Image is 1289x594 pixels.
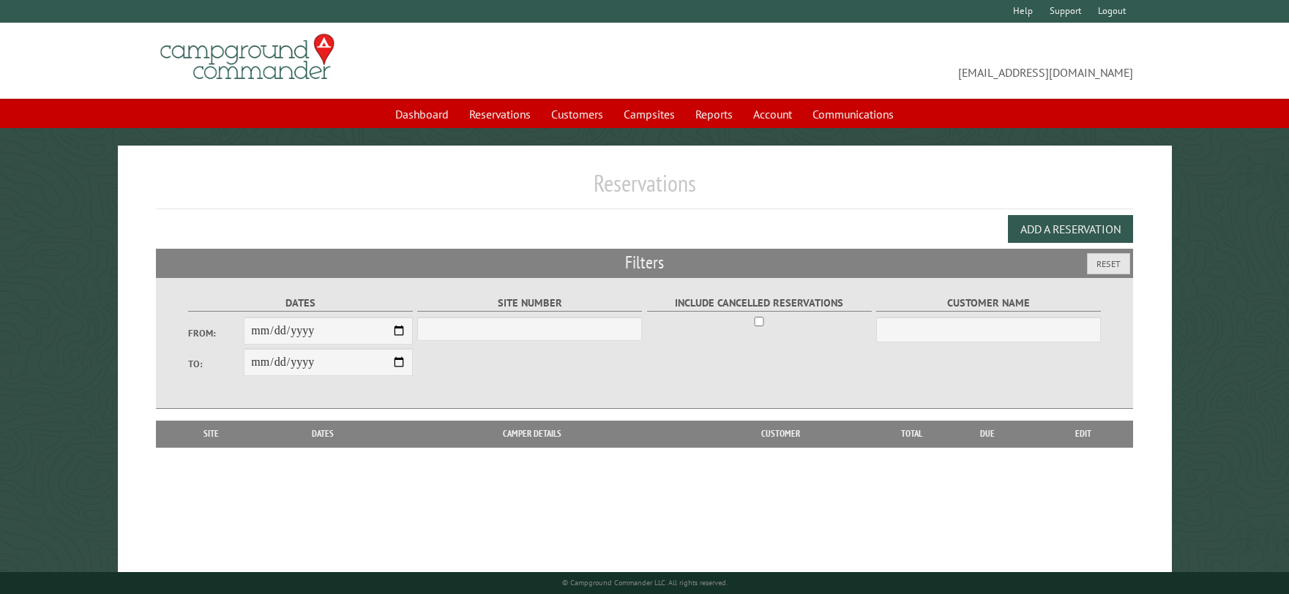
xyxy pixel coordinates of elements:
a: Communications [804,100,903,128]
a: Customers [542,100,612,128]
th: Edit [1034,421,1133,447]
h1: Reservations [156,169,1132,209]
th: Due [941,421,1034,447]
button: Reset [1087,253,1130,274]
a: Campsites [615,100,684,128]
a: Account [744,100,801,128]
label: From: [188,326,244,340]
img: Campground Commander [156,29,339,86]
th: Dates [259,421,385,447]
a: Dashboard [386,100,457,128]
label: Site Number [417,295,642,312]
button: Add a Reservation [1008,215,1133,243]
small: © Campground Commander LLC. All rights reserved. [562,578,728,587]
label: Dates [188,295,413,312]
th: Customer [679,421,883,447]
th: Site [163,421,259,447]
th: Total [882,421,941,447]
label: Include Cancelled Reservations [647,295,872,312]
a: Reservations [460,100,539,128]
span: [EMAIL_ADDRESS][DOMAIN_NAME] [645,40,1133,81]
h2: Filters [156,249,1132,277]
label: To: [188,357,244,371]
th: Camper Details [386,421,679,447]
a: Reports [687,100,741,128]
label: Customer Name [876,295,1101,312]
